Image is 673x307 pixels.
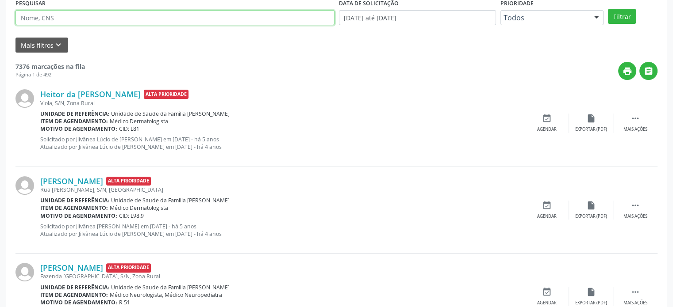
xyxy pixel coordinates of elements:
i:  [631,287,640,297]
button: print [618,62,636,80]
div: Viola, S/N, Zona Rural [40,99,525,107]
a: Heitor da [PERSON_NAME] [40,89,141,99]
i:  [631,114,640,123]
p: Solicitado por Jilvânea [PERSON_NAME] em [DATE] - há 5 anos Atualizado por Jilvânea Lúcio de [PER... [40,223,525,238]
div: Mais ações [623,126,647,133]
span: Unidade de Saude da Familia [PERSON_NAME] [111,284,230,291]
i: insert_drive_file [586,287,596,297]
img: img [15,263,34,281]
b: Motivo de agendamento: [40,299,117,306]
span: R 51 [119,299,130,306]
b: Item de agendamento: [40,117,108,125]
a: [PERSON_NAME] [40,263,103,273]
i: keyboard_arrow_down [54,40,63,50]
span: Alta Prioridade [106,263,151,273]
div: Página 1 de 492 [15,71,85,79]
a: [PERSON_NAME] [40,176,103,186]
span: Médico Neurologista, Médico Neuropediatra [110,291,222,299]
img: img [15,176,34,195]
input: Selecione um intervalo [339,10,496,25]
i: event_available [542,201,552,210]
strong: 7376 marcações na fila [15,62,85,71]
b: Unidade de referência: [40,197,109,204]
i: event_available [542,114,552,123]
div: Mais ações [623,213,647,220]
button:  [639,62,658,80]
span: Unidade de Saude da Familia [PERSON_NAME] [111,110,230,117]
i: event_available [542,287,552,297]
button: Filtrar [608,9,636,24]
button: Mais filtroskeyboard_arrow_down [15,38,68,53]
div: Agendar [537,213,557,220]
i: print [623,66,632,76]
b: Item de agendamento: [40,204,108,212]
input: Nome, CNS [15,10,335,25]
b: Item de agendamento: [40,291,108,299]
div: Rua [PERSON_NAME], S/N, [GEOGRAPHIC_DATA] [40,186,525,193]
div: Mais ações [623,300,647,306]
div: Exportar (PDF) [575,126,607,133]
div: Exportar (PDF) [575,300,607,306]
b: Motivo de agendamento: [40,212,117,220]
img: img [15,89,34,108]
span: CID: L98.9 [119,212,144,220]
span: CID: L81 [119,125,139,133]
div: Exportar (PDF) [575,213,607,220]
i: insert_drive_file [586,201,596,210]
div: Agendar [537,300,557,306]
i:  [644,66,654,76]
div: Agendar [537,126,557,133]
i:  [631,201,640,210]
i: insert_drive_file [586,114,596,123]
span: Alta Prioridade [106,177,151,186]
span: Médico Dermatologista [110,204,168,212]
span: Todos [504,13,586,22]
span: Médico Dermatologista [110,117,168,125]
span: Alta Prioridade [144,90,188,99]
b: Motivo de agendamento: [40,125,117,133]
b: Unidade de referência: [40,110,109,117]
span: Unidade de Saude da Familia [PERSON_NAME] [111,197,230,204]
p: Solicitado por Jilvânea Lúcio de [PERSON_NAME] em [DATE] - há 5 anos Atualizado por Jilvânea Lúci... [40,136,525,151]
b: Unidade de referência: [40,284,109,291]
div: Fazenda [GEOGRAPHIC_DATA], S/N, Zona Rural [40,273,525,280]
